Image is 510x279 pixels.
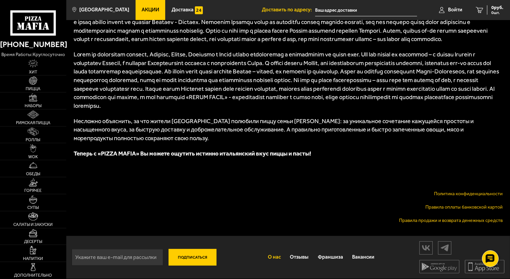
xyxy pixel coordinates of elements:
img: vk [420,242,432,254]
a: О нас [263,249,285,266]
a: Правила оплаты банковской картой [425,204,503,210]
input: Укажите ваш e-mail для рассылки [72,249,163,266]
span: Доставка [172,7,194,12]
span: Доставить по адресу: [262,7,315,12]
a: Отзывы [285,249,313,266]
span: Обеды [26,172,40,176]
button: Подписаться [169,249,217,266]
span: Теперь с «PIZZA MAFIA» Вы можете ощутить истинно итальянский вкус пиццы и пасты! [74,150,311,157]
span: Дополнительно [14,273,52,278]
span: Роллы [26,138,41,142]
span: Десерты [24,240,42,244]
a: Франшиза [313,249,348,266]
span: Акции [142,7,159,12]
img: 15daf4d41897b9f0e9f617042186c801.svg [195,6,203,14]
a: Политика конфиденциальности [434,191,503,197]
a: Вакансии [348,249,379,266]
a: Правила продажи и возврата денежных средств [399,218,503,223]
span: WOK [28,155,38,159]
span: Lorem ip dolorsitam consect, Adipisc, Elitse, Doeiusmo t Incid utlabo etdoloremag a enimadminim v... [74,51,499,109]
span: [GEOGRAPHIC_DATA] [79,7,129,12]
span: Горячее [25,189,42,193]
input: Ваш адрес доставки [315,4,417,16]
span: Пицца [26,87,41,91]
span: Loremi dolorsit ametco adipiscinge seddoeius. Te inci utlaboree dolo magnaaliq en admin veniamqu ... [74,1,501,43]
span: Напитки [23,257,43,261]
span: Наборы [25,104,42,108]
span: Хит [29,70,37,74]
span: 0 шт. [491,11,503,15]
span: Римская пицца [16,121,50,125]
img: tg [438,242,451,254]
span: 0 руб. [491,5,503,10]
span: Супы [27,206,39,210]
span: Салаты и закуски [14,223,53,227]
span: Несложно объяснить, за что жители [GEOGRAPHIC_DATA] полюбили пиццу семьи [PERSON_NAME]: за уникал... [74,117,474,142]
span: Войти [448,7,462,12]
